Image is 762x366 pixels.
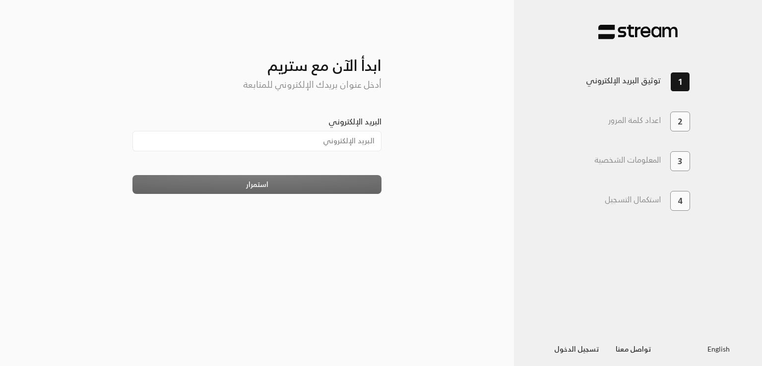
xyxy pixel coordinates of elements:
span: 3 [678,155,683,167]
a: English [707,339,730,358]
h3: توثيق البريد الإلكتروني [586,76,661,85]
h3: المعلومات الشخصية [594,155,661,165]
h5: أدخل عنوان بريدك الإلكتروني للمتابعة [132,79,382,90]
input: البريد الإلكتروني [132,131,382,151]
h3: استكمال التسجيل [605,195,661,204]
h3: ابدأ الآن مع ستريم [132,40,382,74]
span: 1 [678,75,683,88]
h3: اعداد كلمة المرور [608,116,661,125]
span: 2 [678,116,683,127]
button: تواصل معنا [608,339,660,358]
label: البريد الإلكتروني [328,116,381,127]
a: تسجيل الدخول [546,343,608,355]
img: Stream Pay [598,24,678,40]
a: تواصل معنا [608,343,660,355]
button: تسجيل الدخول [546,339,608,358]
span: 4 [678,195,683,207]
